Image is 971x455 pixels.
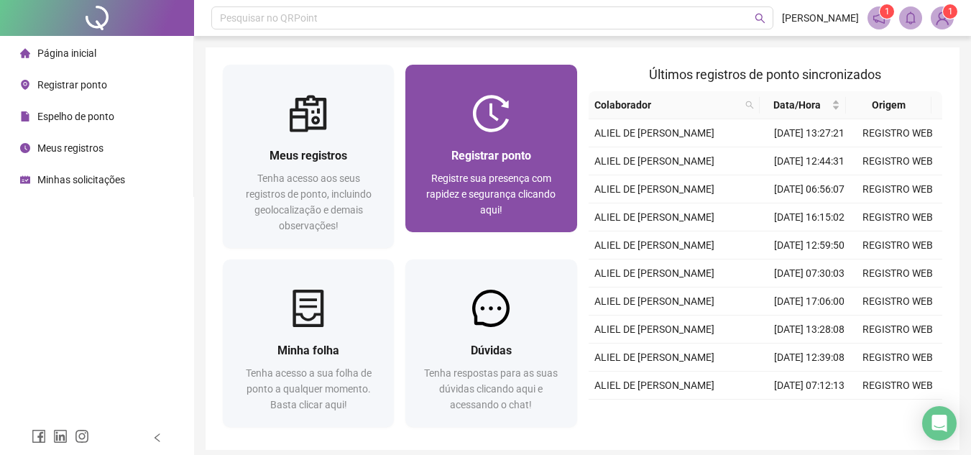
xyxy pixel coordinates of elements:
[854,231,942,259] td: REGISTRO WEB
[755,13,765,24] span: search
[846,91,931,119] th: Origem
[451,149,531,162] span: Registrar ponto
[885,6,890,17] span: 1
[745,101,754,109] span: search
[854,119,942,147] td: REGISTRO WEB
[37,79,107,91] span: Registrar ponto
[765,372,854,400] td: [DATE] 07:12:13
[765,400,854,428] td: [DATE] 17:04:42
[765,288,854,316] td: [DATE] 17:06:00
[594,155,714,167] span: ALIEL DE [PERSON_NAME]
[873,12,885,24] span: notification
[246,367,372,410] span: Tenha acesso a sua folha de ponto a qualquer momento. Basta clicar aqui!
[854,288,942,316] td: REGISTRO WEB
[594,183,714,195] span: ALIEL DE [PERSON_NAME]
[20,143,30,153] span: clock-circle
[943,4,957,19] sup: Atualize o seu contato no menu Meus Dados
[32,429,46,443] span: facebook
[765,259,854,288] td: [DATE] 07:30:03
[765,119,854,147] td: [DATE] 13:27:21
[594,211,714,223] span: ALIEL DE [PERSON_NAME]
[765,231,854,259] td: [DATE] 12:59:50
[75,429,89,443] span: instagram
[760,91,845,119] th: Data/Hora
[405,259,576,427] a: DúvidasTenha respostas para as suas dúvidas clicando aqui e acessando o chat!
[37,142,103,154] span: Meus registros
[765,147,854,175] td: [DATE] 12:44:31
[20,80,30,90] span: environment
[20,48,30,58] span: home
[765,97,828,113] span: Data/Hora
[594,295,714,307] span: ALIEL DE [PERSON_NAME]
[649,67,881,82] span: Últimos registros de ponto sincronizados
[782,10,859,26] span: [PERSON_NAME]
[765,344,854,372] td: [DATE] 12:39:08
[223,65,394,248] a: Meus registrosTenha acesso aos seus registros de ponto, incluindo geolocalização e demais observa...
[922,406,957,441] div: Open Intercom Messenger
[948,6,953,17] span: 1
[765,316,854,344] td: [DATE] 13:28:08
[854,372,942,400] td: REGISTRO WEB
[931,7,953,29] img: 83933
[20,175,30,185] span: schedule
[426,173,556,216] span: Registre sua presença com rapidez e segurança clicando aqui!
[594,239,714,251] span: ALIEL DE [PERSON_NAME]
[854,175,942,203] td: REGISTRO WEB
[594,97,740,113] span: Colaborador
[594,380,714,391] span: ALIEL DE [PERSON_NAME]
[424,367,558,410] span: Tenha respostas para as suas dúvidas clicando aqui e acessando o chat!
[594,127,714,139] span: ALIEL DE [PERSON_NAME]
[53,429,68,443] span: linkedin
[37,47,96,59] span: Página inicial
[742,94,757,116] span: search
[854,203,942,231] td: REGISTRO WEB
[765,203,854,231] td: [DATE] 16:15:02
[854,147,942,175] td: REGISTRO WEB
[37,111,114,122] span: Espelho de ponto
[880,4,894,19] sup: 1
[37,174,125,185] span: Minhas solicitações
[854,316,942,344] td: REGISTRO WEB
[854,259,942,288] td: REGISTRO WEB
[594,323,714,335] span: ALIEL DE [PERSON_NAME]
[471,344,512,357] span: Dúvidas
[20,111,30,121] span: file
[594,351,714,363] span: ALIEL DE [PERSON_NAME]
[270,149,347,162] span: Meus registros
[594,267,714,279] span: ALIEL DE [PERSON_NAME]
[405,65,576,232] a: Registrar pontoRegistre sua presença com rapidez e segurança clicando aqui!
[854,344,942,372] td: REGISTRO WEB
[246,173,372,231] span: Tenha acesso aos seus registros de ponto, incluindo geolocalização e demais observações!
[223,259,394,427] a: Minha folhaTenha acesso a sua folha de ponto a qualquer momento. Basta clicar aqui!
[152,433,162,443] span: left
[277,344,339,357] span: Minha folha
[854,400,942,428] td: REGISTRO WEB
[904,12,917,24] span: bell
[765,175,854,203] td: [DATE] 06:56:07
